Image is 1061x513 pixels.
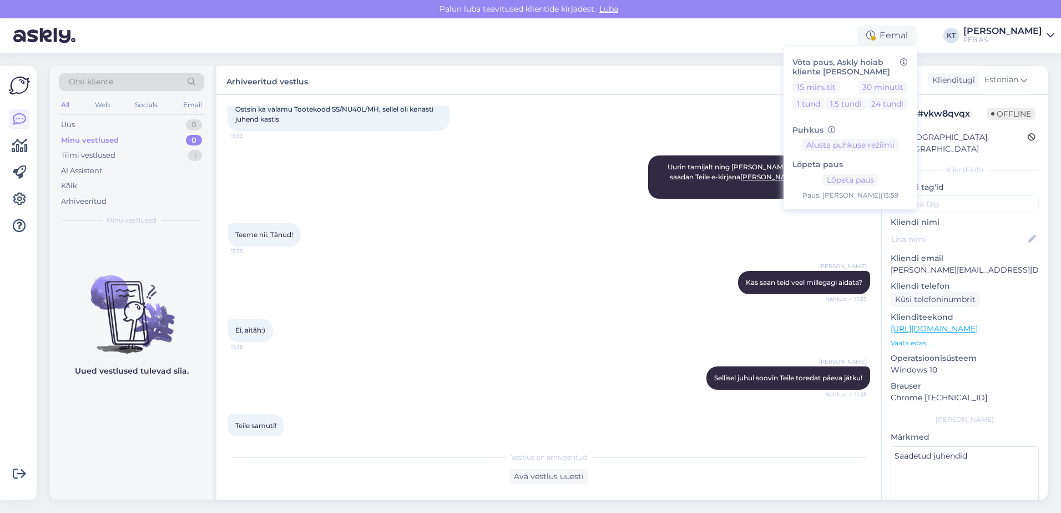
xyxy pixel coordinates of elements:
span: Vestlus on arhiveeritud [511,452,587,462]
p: Brauser [891,380,1039,392]
span: 11:35 [231,343,272,351]
div: # vkw8qvqx [917,107,987,120]
span: Uurin tarnijalt ning [PERSON_NAME] info kätte saanud, siis saadan Teile e-kirjana . [668,163,864,191]
h6: Võta paus, Askly hoiab kliente [PERSON_NAME] [792,58,908,77]
span: Teile samuti! [235,421,276,430]
div: Web [93,98,112,112]
div: Ava vestlus uuesti [509,469,588,484]
p: Kliendi tag'id [891,182,1039,193]
div: 0 [186,135,202,146]
img: No chats [50,255,213,355]
button: 24 tundi [867,98,908,110]
input: Lisa nimi [891,233,1026,245]
div: Pausi [PERSON_NAME] | 13:59 [792,190,908,200]
div: Email [181,98,204,112]
div: [PERSON_NAME] [963,27,1042,36]
div: Eemal [857,26,917,46]
div: Uus [61,119,75,130]
span: Minu vestlused [107,215,156,225]
div: Socials [133,98,160,112]
div: Kliendi info [891,165,1039,175]
div: AI Assistent [61,165,102,177]
span: 11:35 [231,247,272,255]
div: [PERSON_NAME] [891,415,1039,425]
div: Klienditugi [928,74,975,86]
p: Vaata edasi ... [891,338,1039,348]
span: Teeme nii. Tänud! [235,230,293,239]
p: Kliendi nimi [891,217,1039,228]
h6: Puhkus [792,125,908,135]
button: 15 minutit [792,81,840,93]
a: [PERSON_NAME]FEB AS [963,27,1054,44]
button: 1 tund [792,98,825,110]
p: Operatsioonisüsteem [891,353,1039,364]
span: [PERSON_NAME] [819,262,867,270]
div: Tiimi vestlused [61,150,115,161]
button: Alusta puhkuse režiimi [802,139,899,151]
a: [PERSON_NAME][EMAIL_ADDRESS][DOMAIN_NAME] [740,173,862,191]
p: Kliendi email [891,253,1039,264]
span: Nähtud ✓ 11:35 [825,390,867,399]
span: Luba [596,4,622,14]
span: Offline [987,108,1035,120]
input: Lisa tag [891,195,1039,212]
div: 0 [186,119,202,130]
div: Arhiveeritud [61,196,107,207]
div: Küsi telefoninumbrit [891,292,980,307]
span: Sellisel juhul soovin Teile toredat päeva jätku! [714,374,862,382]
div: [GEOGRAPHIC_DATA], [GEOGRAPHIC_DATA] [894,132,1028,155]
p: [PERSON_NAME][EMAIL_ADDRESS][DOMAIN_NAME] [891,264,1039,276]
p: Märkmed [891,431,1039,443]
div: All [59,98,72,112]
div: 1 [188,150,202,161]
a: [URL][DOMAIN_NAME] [891,324,978,334]
span: Ei, aitäh:) [235,326,265,334]
span: Estonian [984,74,1018,86]
p: Chrome [TECHNICAL_ID] [891,392,1039,404]
span: Nähtud ✓ 11:35 [825,295,867,303]
p: Kliendi telefon [891,280,1039,292]
span: 11:33 [231,132,272,140]
button: 1.5 tundi [826,98,866,110]
p: Klienditeekond [891,311,1039,323]
p: Uued vestlused tulevad siia. [75,365,189,377]
button: 30 minutit [858,81,908,93]
span: Otsi kliente [69,76,113,88]
p: Windows 10 [891,364,1039,376]
span: [PERSON_NAME] [819,358,867,366]
button: Lõpeta paus [822,174,878,186]
div: FEB AS [963,36,1042,44]
div: Minu vestlused [61,135,119,146]
h6: Lõpeta paus [792,160,908,169]
div: Kõik [61,180,77,192]
label: Arhiveeritud vestlus [226,73,308,88]
div: KT [943,28,959,43]
img: Askly Logo [9,75,30,96]
span: Kas saan teid veel millegagi aidata? [746,278,862,286]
